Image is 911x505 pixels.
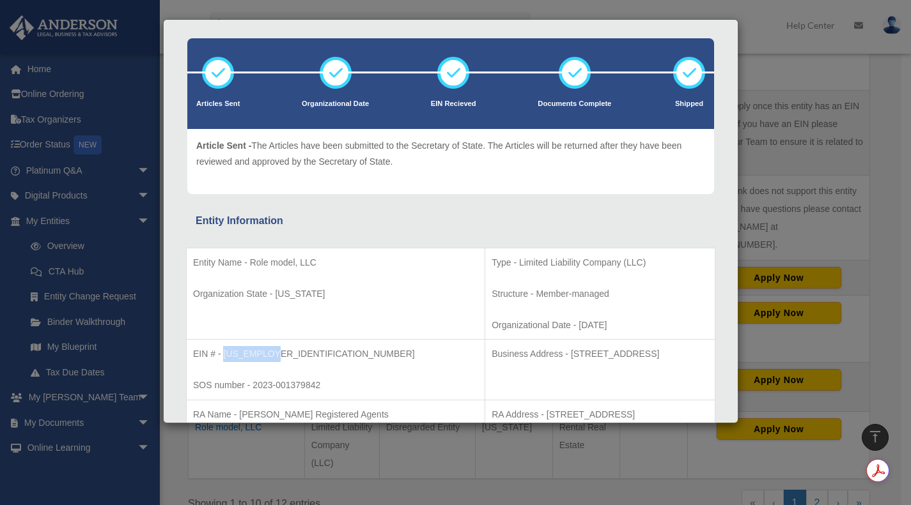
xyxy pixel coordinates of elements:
[196,138,705,169] p: The Articles have been submitted to the Secretary of State. The Articles will be returned after t...
[196,98,240,110] p: Articles Sent
[193,286,478,302] p: Organization State - [US_STATE]
[492,286,708,302] p: Structure - Member-managed
[673,98,705,110] p: Shipped
[193,255,478,271] p: Entity Name - Role model, LLC
[196,140,251,151] span: Article Sent -
[193,377,478,393] p: SOS number - 2023-001379842
[492,407,708,423] p: RA Address - [STREET_ADDRESS]
[196,212,706,230] div: Entity Information
[538,98,611,110] p: Documents Complete
[193,346,478,362] p: EIN # - [US_EMPLOYER_IDENTIFICATION_NUMBER]
[492,255,708,271] p: Type - Limited Liability Company (LLC)
[302,98,369,110] p: Organizational Date
[492,317,708,333] p: Organizational Date - [DATE]
[492,346,708,362] p: Business Address - [STREET_ADDRESS]
[431,98,476,110] p: EIN Recieved
[193,407,478,423] p: RA Name - [PERSON_NAME] Registered Agents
